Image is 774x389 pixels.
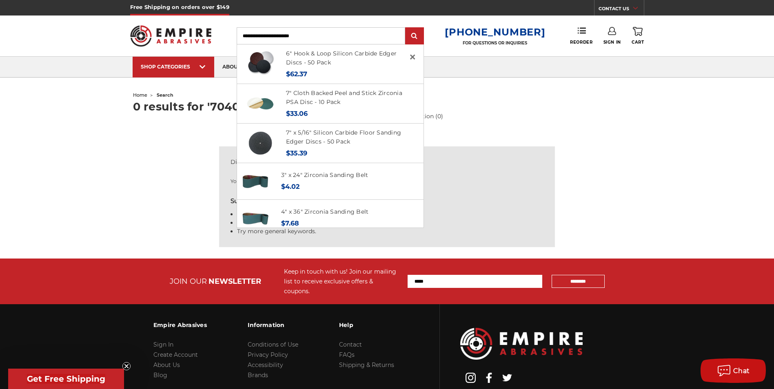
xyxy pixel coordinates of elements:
h1: 0 results for '70403' [133,101,641,112]
a: FAQs [339,351,355,358]
button: Close teaser [122,362,131,370]
span: $62.37 [286,70,307,78]
span: $7.68 [281,219,299,227]
a: 4" x 36" Zirconia Sanding Belt [281,208,369,215]
li: Try more general keywords. [237,227,544,236]
span: $35.39 [286,149,307,157]
a: 7" x 5/16" Silicon Carbide Floor Sanding Edger Discs - 50 Pack [286,129,401,146]
button: Chat [701,358,766,383]
div: SHOP CATEGORIES [141,64,206,70]
a: [PHONE_NUMBER] [445,26,545,38]
img: 3" x 24" Zirconia Sanding Belt [242,168,269,195]
span: $33.06 [286,110,308,117]
a: Contact [339,341,362,348]
span: Reorder [570,40,592,45]
a: 7" Cloth Backed Peel and Stick Zirconia PSA Disc - 10 Pack [286,89,402,106]
div: Keep in touch with us! Join our mailing list to receive exclusive offers & coupons. [284,267,399,296]
a: Conditions of Use [248,341,298,348]
a: Privacy Policy [248,351,288,358]
a: Create Account [153,351,198,358]
img: Silicon Carbide 6" Hook & Loop Edger Discs [246,50,274,77]
a: Cart [632,27,644,45]
span: × [409,49,416,65]
span: JOIN OUR [170,277,207,286]
a: Sign In [153,341,173,348]
div: Did you mean: [231,158,544,166]
h3: Information [248,316,298,334]
img: 7" x 5/16" Silicon Carbide Floor Sanding Edger Disc Coarse [246,129,274,157]
span: $4.02 [281,183,299,190]
a: Reorder [570,27,592,44]
p: Your search for " " did not match any products or information. [231,178,544,185]
a: about us [214,57,257,77]
img: Zirc Peel and Stick cloth backed PSA discs [246,90,274,117]
a: Close [406,51,419,64]
span: NEWSLETTER [208,277,261,286]
span: search [157,92,173,98]
span: Get Free Shipping [27,374,105,384]
div: Get Free ShippingClose teaser [8,369,124,389]
input: Submit [406,28,423,44]
span: Chat [733,367,750,375]
img: 4" x 36" Zirconia Sanding Belt [242,204,269,232]
span: Sign In [603,40,621,45]
a: About Us [153,361,180,369]
a: home [133,92,147,98]
a: Shipping & Returns [339,361,394,369]
a: CONTACT US [599,4,644,15]
img: Empire Abrasives Logo Image [460,328,583,359]
a: 3" x 24" Zirconia Sanding Belt [281,171,368,179]
a: Blog [153,371,167,379]
a: Accessibility [248,361,283,369]
h3: Help [339,316,394,334]
h5: Suggestions: [231,197,544,206]
a: 6" Hook & Loop Silicon Carbide Edger Discs - 50 Pack [286,50,397,66]
span: Cart [632,40,644,45]
img: Empire Abrasives [130,20,212,52]
a: Brands [248,371,268,379]
h3: Empire Abrasives [153,316,207,334]
p: FOR QUESTIONS OR INQUIRIES [445,40,545,46]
